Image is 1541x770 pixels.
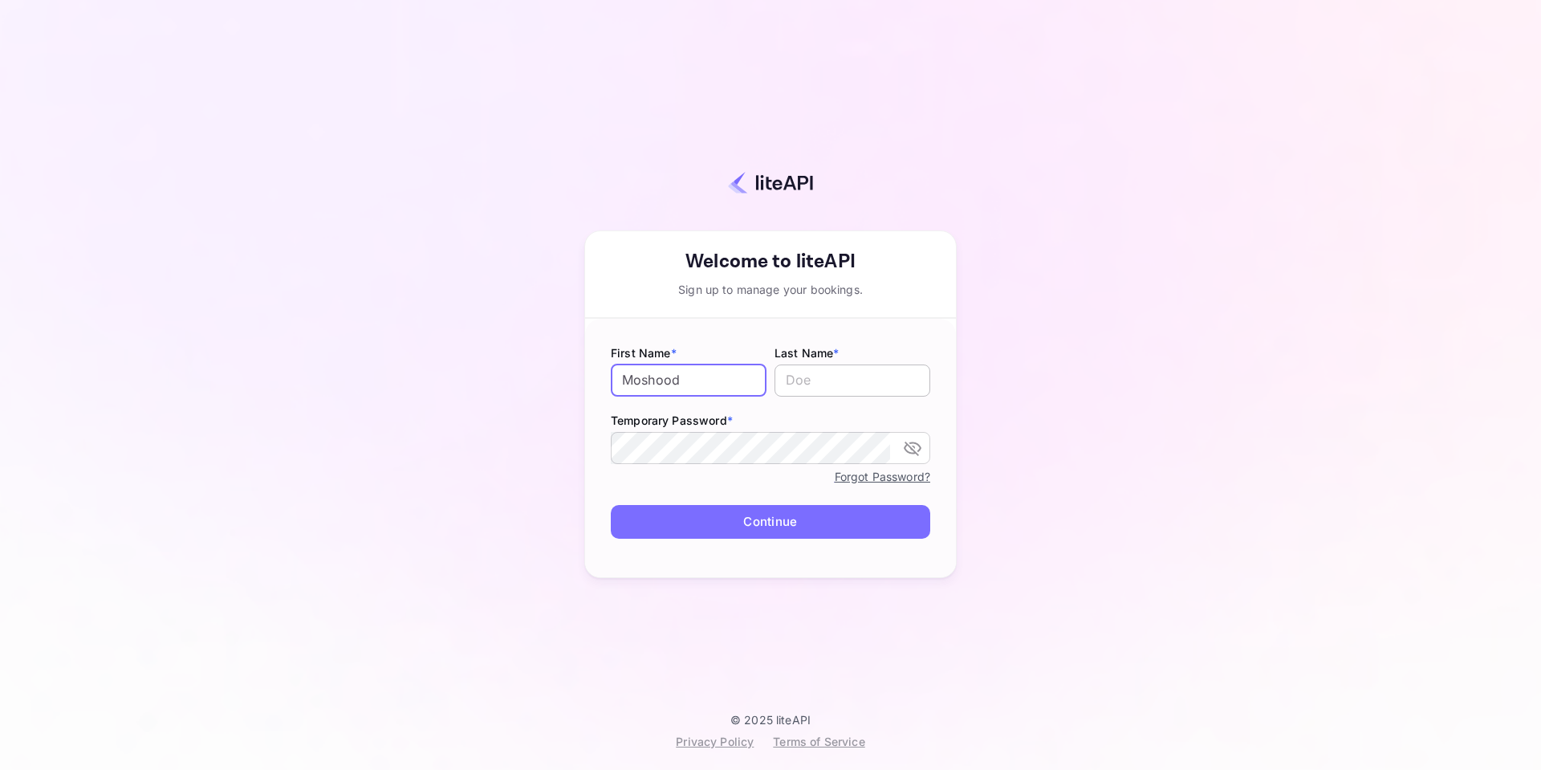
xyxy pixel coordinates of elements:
div: Sign up to manage your bookings. [585,281,956,298]
button: Continue [611,505,930,540]
div: Privacy Policy [676,733,754,750]
div: Welcome to liteAPI [585,247,956,276]
img: liteapi [728,171,813,194]
a: Forgot Password? [835,470,930,483]
button: toggle password visibility [897,432,929,464]
label: Temporary Password [611,412,930,429]
label: First Name [611,344,766,361]
a: Forgot Password? [835,466,930,486]
label: Last Name [775,344,930,361]
p: © 2025 liteAPI [730,713,811,727]
input: John [611,365,766,397]
input: Doe [775,365,930,397]
div: Terms of Service [773,733,864,750]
